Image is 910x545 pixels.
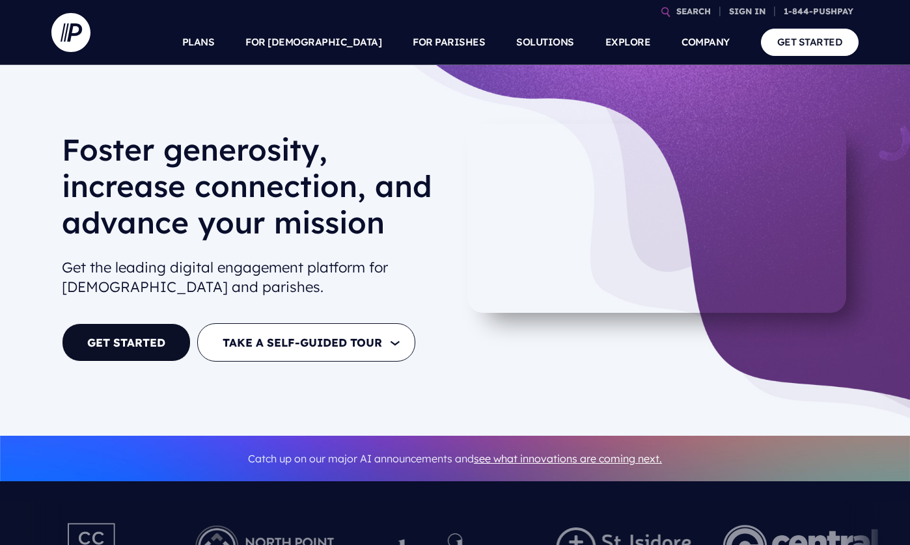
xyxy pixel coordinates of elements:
[62,131,445,251] h1: Foster generosity, increase connection, and advance your mission
[182,20,215,65] a: PLANS
[197,323,415,362] button: TAKE A SELF-GUIDED TOUR
[62,323,191,362] a: GET STARTED
[474,452,662,465] a: see what innovations are coming next.
[62,444,848,473] p: Catch up on our major AI announcements and
[413,20,485,65] a: FOR PARISHES
[761,29,859,55] a: GET STARTED
[62,252,445,303] h2: Get the leading digital engagement platform for [DEMOGRAPHIC_DATA] and parishes.
[516,20,574,65] a: SOLUTIONS
[682,20,730,65] a: COMPANY
[605,20,651,65] a: EXPLORE
[245,20,381,65] a: FOR [DEMOGRAPHIC_DATA]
